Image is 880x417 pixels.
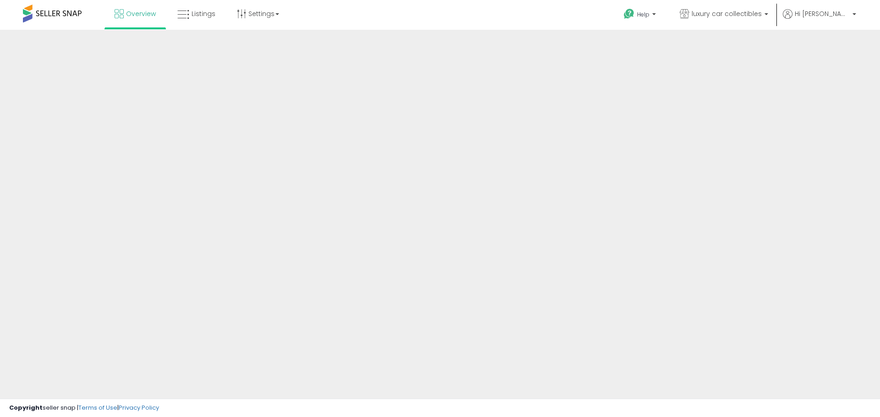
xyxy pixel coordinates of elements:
a: Help [616,1,665,30]
a: Privacy Policy [119,403,159,412]
span: luxury car collectibles [692,9,762,18]
a: Hi [PERSON_NAME] [783,9,856,30]
span: Listings [192,9,215,18]
a: Terms of Use [78,403,117,412]
i: Get Help [623,8,635,20]
span: Hi [PERSON_NAME] [795,9,850,18]
span: Overview [126,9,156,18]
span: Help [637,11,649,18]
div: seller snap | | [9,404,159,412]
strong: Copyright [9,403,43,412]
